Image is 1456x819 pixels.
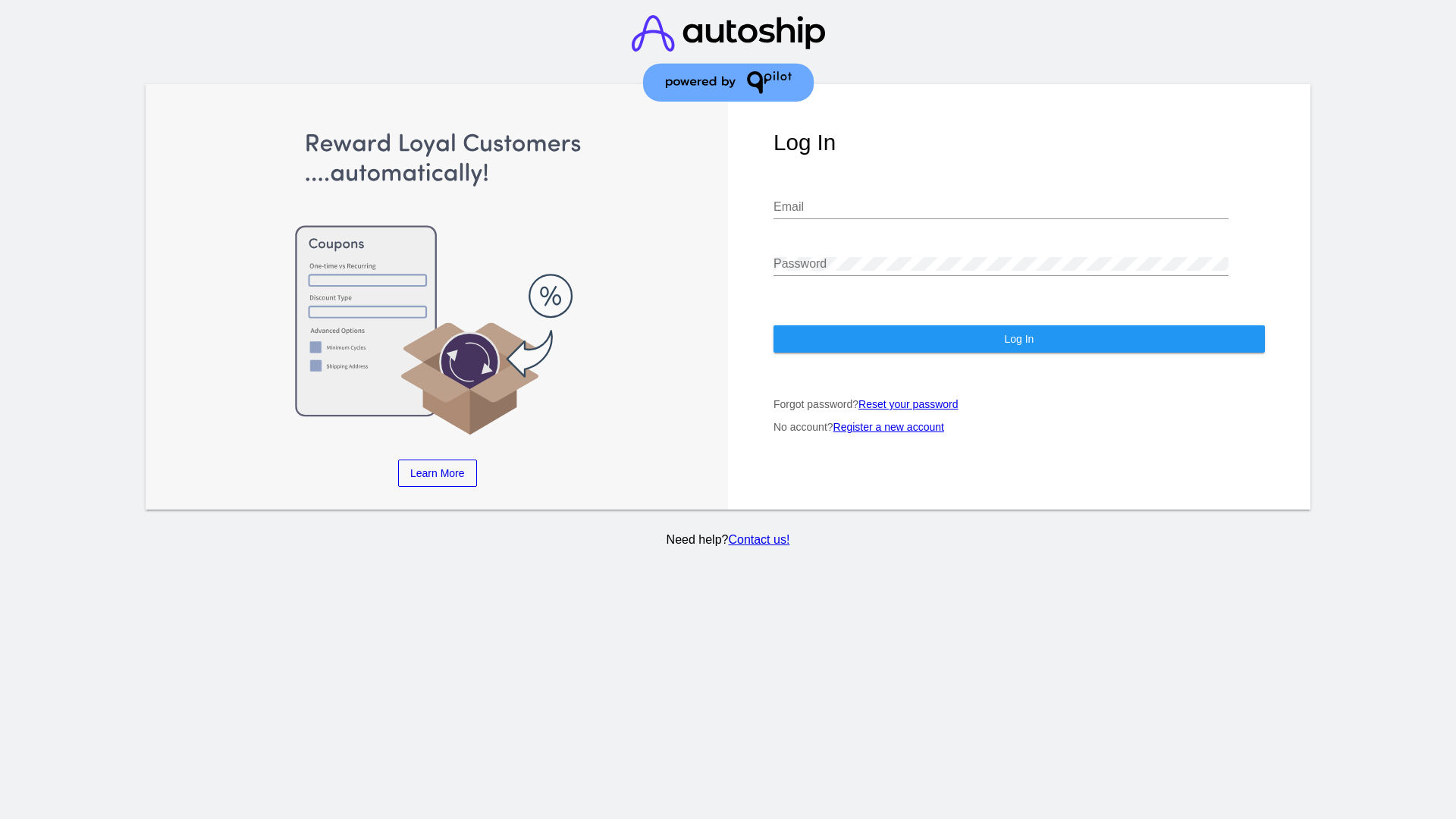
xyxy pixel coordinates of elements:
[143,533,1313,547] p: Need help?
[410,467,465,479] span: Learn More
[773,421,1265,433] p: No account?
[192,130,683,437] img: Apply Coupons Automatically to Scheduled Orders with QPilot
[773,130,1265,155] h1: Log In
[773,200,1228,214] input: Email
[773,398,1265,410] p: Forgot password?
[398,460,477,487] a: Learn More
[833,421,944,433] a: Register a new account
[728,533,789,546] a: Contact us!
[773,325,1265,353] button: Log In
[858,398,959,410] a: Reset your password
[1004,333,1034,345] span: Log In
